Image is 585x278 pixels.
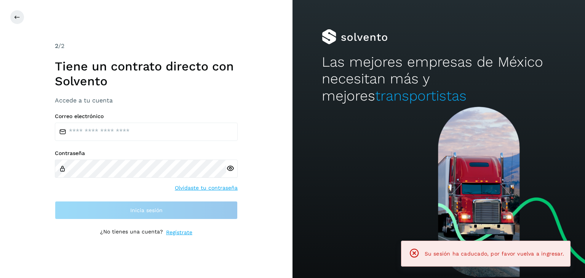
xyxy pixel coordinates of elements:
h1: Tiene un contrato directo con Solvento [55,59,238,88]
h3: Accede a tu cuenta [55,97,238,104]
label: Contraseña [55,150,238,157]
span: transportistas [375,88,467,104]
button: Inicia sesión [55,201,238,219]
a: Regístrate [166,228,192,236]
p: ¿No tienes una cuenta? [100,228,163,236]
span: 2 [55,42,58,50]
label: Correo electrónico [55,113,238,120]
a: Olvidaste tu contraseña [175,184,238,192]
span: Su sesión ha caducado, por favor vuelva a ingresar. [425,251,564,257]
span: Inicia sesión [130,208,163,213]
div: /2 [55,42,238,51]
h2: Las mejores empresas de México necesitan más y mejores [322,54,556,104]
